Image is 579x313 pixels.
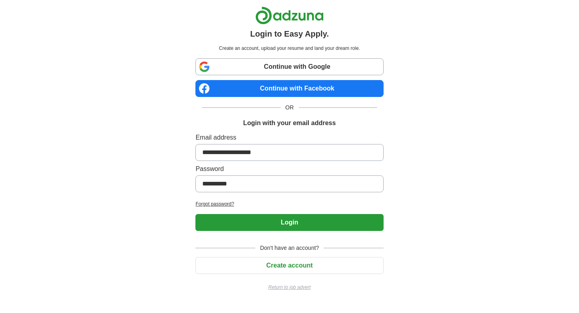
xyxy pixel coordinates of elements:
[255,6,324,25] img: Adzuna logo
[243,118,336,128] h1: Login with your email address
[195,133,383,142] label: Email address
[281,103,299,112] span: OR
[195,257,383,274] button: Create account
[250,28,329,40] h1: Login to Easy Apply.
[195,58,383,75] a: Continue with Google
[195,200,383,208] a: Forgot password?
[255,244,324,252] span: Don't have an account?
[195,164,383,174] label: Password
[195,284,383,291] a: Return to job advert
[195,214,383,231] button: Login
[195,80,383,97] a: Continue with Facebook
[195,262,383,269] a: Create account
[197,45,382,52] p: Create an account, upload your resume and land your dream role.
